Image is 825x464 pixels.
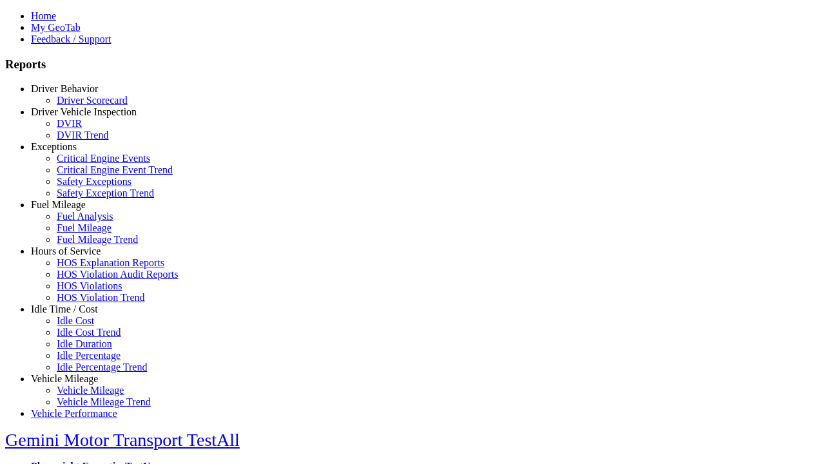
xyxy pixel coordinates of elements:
[31,141,77,152] a: Exceptions
[31,408,117,419] a: Vehicle Performance
[57,350,121,361] a: Idle Percentage
[57,164,173,175] a: Critical Engine Event Trend
[57,176,131,187] a: Safety Exceptions
[57,315,94,326] a: Idle Cost
[31,10,56,21] a: Home
[57,153,150,164] a: Critical Engine Events
[57,338,112,349] a: Idle Duration
[57,130,108,140] a: DVIR Trend
[57,327,121,338] a: Idle Cost Trend
[5,57,820,72] h3: Reports
[57,118,82,129] a: DVIR
[57,234,138,245] a: Fuel Mileage Trend
[31,373,98,384] a: Vehicle Mileage
[57,292,145,303] a: HOS Violation Trend
[31,106,137,117] a: Driver Vehicle Inspection
[57,257,164,268] a: HOS Explanation Reports
[31,199,86,210] a: Fuel Mileage
[57,396,151,407] a: Vehicle Mileage Trend
[57,222,112,233] a: Fuel Mileage
[57,188,154,198] a: Safety Exception Trend
[31,83,98,94] a: Driver Behavior
[57,211,113,222] a: Fuel Analysis
[57,280,122,291] a: HOS Violations
[31,34,111,44] a: Feedback / Support
[57,385,124,396] a: Vehicle Mileage
[31,304,98,314] a: Idle Time / Cost
[57,362,147,372] a: Idle Percentage Trend
[31,246,101,256] a: Hours of Service
[57,95,128,106] a: Driver Scorecard
[31,22,81,33] a: My GeoTab
[57,269,179,280] a: HOS Violation Audit Reports
[5,430,240,450] a: Gemini Motor Transport TestAll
